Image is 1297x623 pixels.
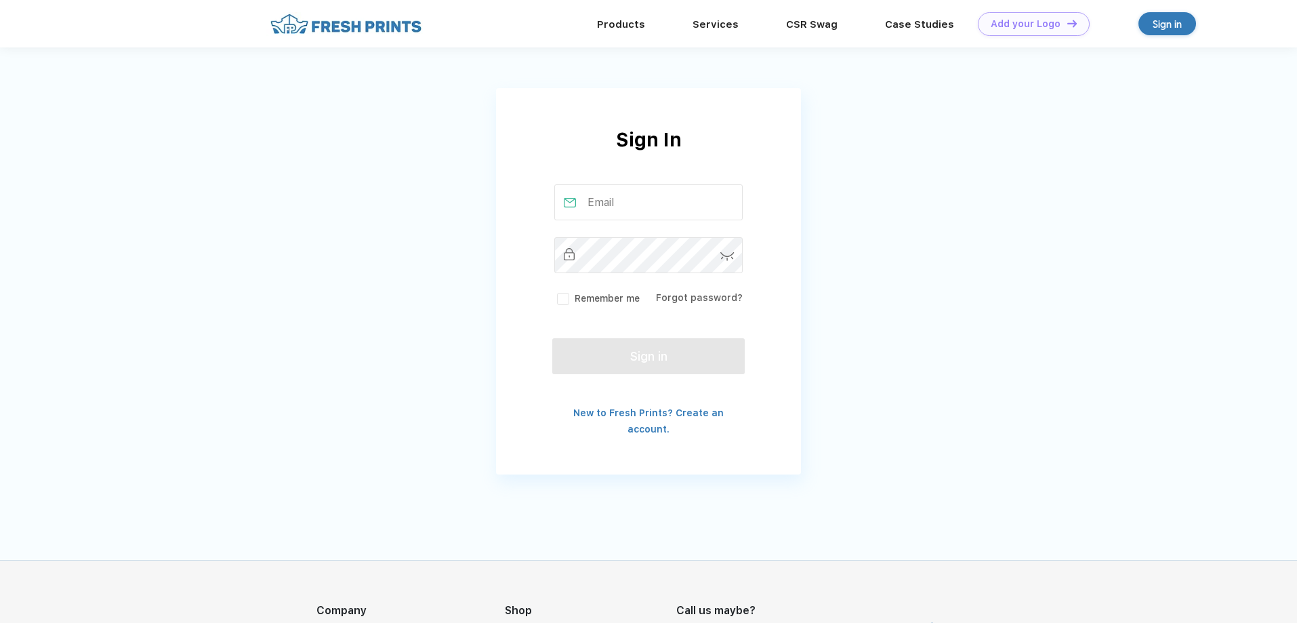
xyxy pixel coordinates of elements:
[1153,16,1182,32] div: Sign in
[554,292,640,306] label: Remember me
[573,407,724,435] a: New to Fresh Prints? Create an account.
[505,603,676,619] div: Shop
[597,18,645,31] a: Products
[316,603,505,619] div: Company
[564,198,576,207] img: email_active.svg
[554,184,743,220] input: Email
[1067,20,1077,27] img: DT
[564,248,575,260] img: password_inactive.svg
[266,12,426,36] img: fo%20logo%202.webp
[656,292,743,303] a: Forgot password?
[720,252,735,261] img: password-icon.svg
[496,125,801,184] div: Sign In
[1138,12,1196,35] a: Sign in
[991,18,1061,30] div: Add your Logo
[676,603,779,619] div: Call us maybe?
[552,338,745,374] button: Sign in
